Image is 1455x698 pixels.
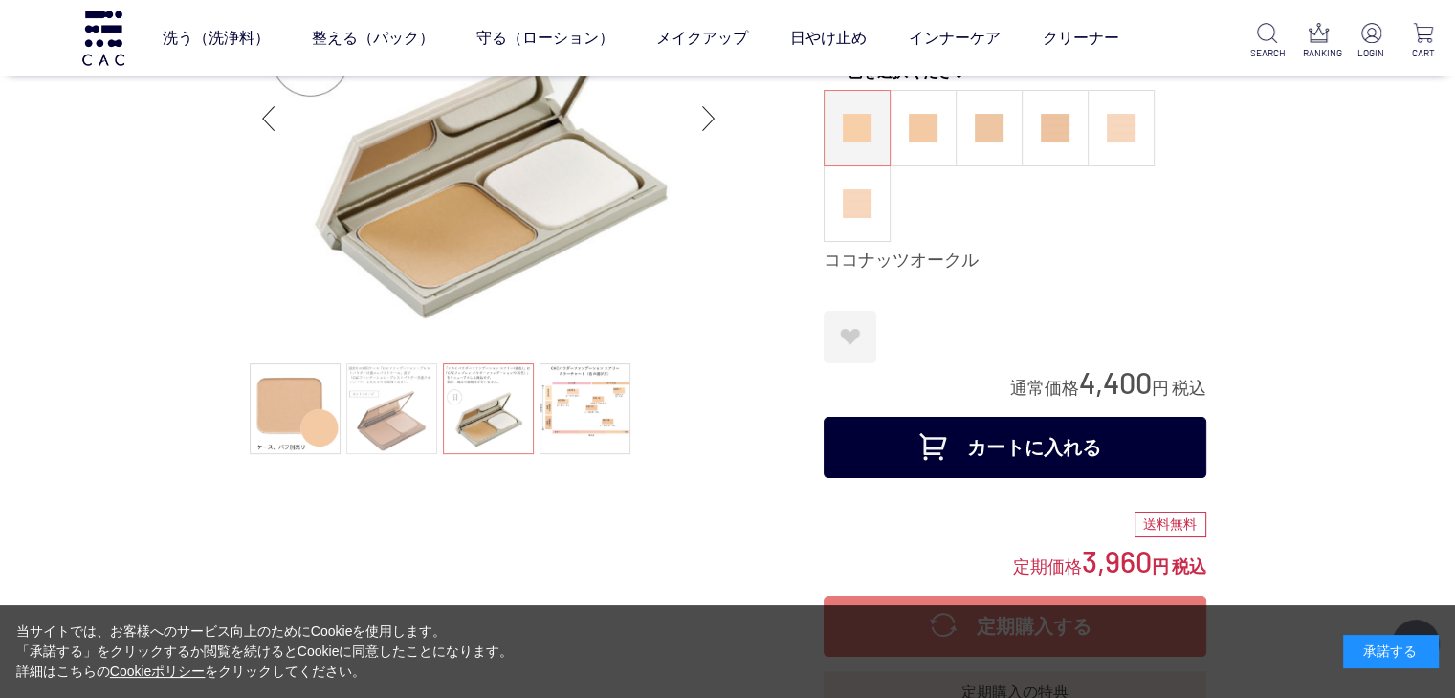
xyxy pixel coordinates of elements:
dl: ピーチアイボリー [1088,90,1155,166]
a: ヘーゼルオークル [957,91,1022,165]
div: 送料無料 [1135,512,1206,538]
div: Next slide [690,80,728,157]
img: ピーチアイボリー [1107,114,1135,142]
img: アーモンドオークル [1041,114,1069,142]
a: ピーチベージュ [825,166,890,241]
button: カートに入れる [824,417,1206,478]
p: LOGIN [1355,46,1388,60]
dl: マカダミアオークル [890,90,957,166]
div: Previous slide [250,80,288,157]
a: インナーケア [909,11,1001,65]
p: CART [1406,46,1440,60]
a: 整える（パック） [312,11,434,65]
img: ココナッツオークル [843,114,871,142]
dl: ココナッツオークル [824,90,891,166]
span: 円 [1152,379,1169,398]
a: 日やけ止め [790,11,867,65]
a: LOGIN [1355,23,1388,60]
img: ピーチベージュ [843,189,871,218]
span: 4,400 [1079,364,1152,400]
dl: ヘーゼルオークル [956,90,1023,166]
a: CART [1406,23,1440,60]
a: Cookieポリシー [110,664,206,679]
span: 円 [1152,557,1169,577]
img: logo [79,11,127,65]
a: アーモンドオークル [1023,91,1088,165]
dl: ピーチベージュ [824,165,891,242]
dl: アーモンドオークル [1022,90,1089,166]
button: 定期購入する [824,596,1206,657]
img: マカダミアオークル [909,114,937,142]
a: 洗う（洗浄料） [163,11,270,65]
a: 守る（ローション） [476,11,614,65]
span: 3,960 [1082,543,1152,578]
a: RANKING [1303,23,1336,60]
a: ピーチアイボリー [1089,91,1154,165]
p: SEARCH [1250,46,1284,60]
div: 当サイトでは、お客様へのサービス向上のためにCookieを使用します。 「承諾する」をクリックするか閲覧を続けるとCookieに同意したことになります。 詳細はこちらの をクリックしてください。 [16,622,514,682]
span: 税込 [1172,557,1206,577]
a: マカダミアオークル [891,91,956,165]
img: ヘーゼルオークル [975,114,1003,142]
a: SEARCH [1250,23,1284,60]
span: 通常価格 [1010,379,1079,398]
span: 税込 [1172,379,1206,398]
a: お気に入りに登録する [824,311,876,363]
div: 承諾する [1343,635,1439,668]
a: クリーナー [1043,11,1119,65]
p: RANKING [1303,46,1336,60]
div: ココナッツオークル [824,250,1206,273]
span: 定期価格 [1013,556,1082,577]
a: メイクアップ [656,11,748,65]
